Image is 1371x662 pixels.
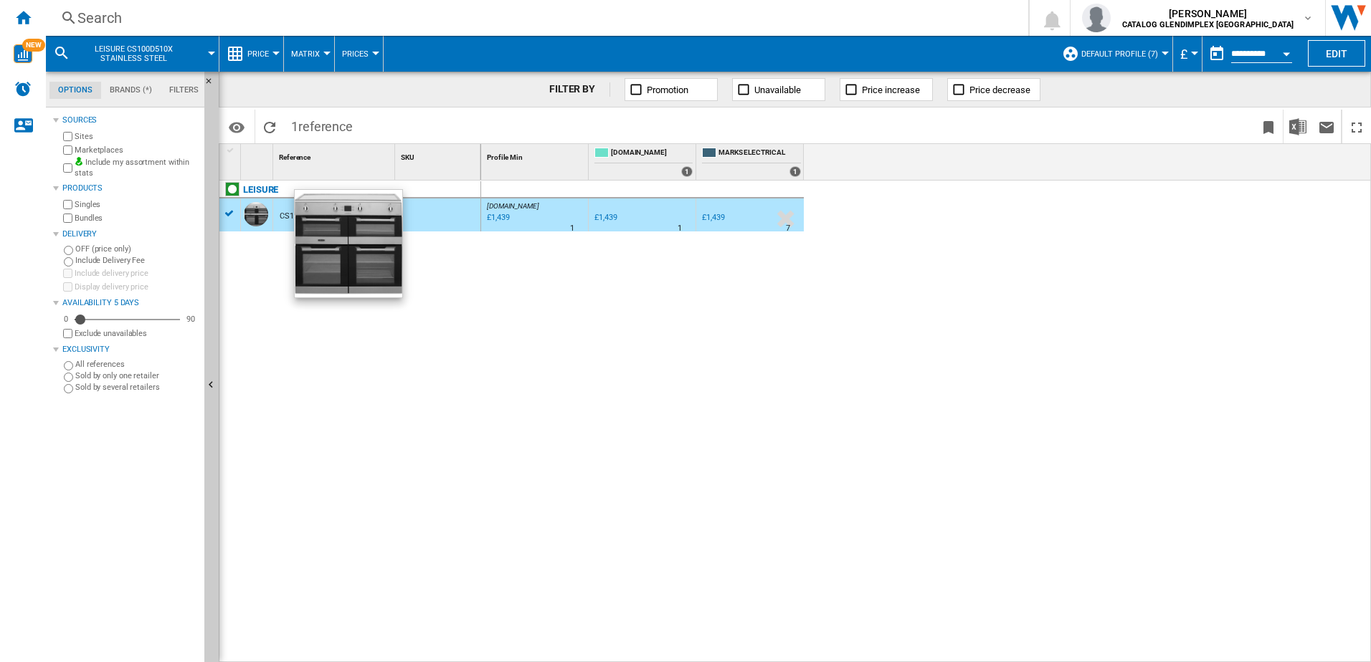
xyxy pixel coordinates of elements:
[1284,110,1312,143] button: Download in Excel
[487,202,539,210] span: [DOMAIN_NAME]
[291,49,320,59] span: Matrix
[161,82,207,99] md-tab-item: Filters
[485,211,509,225] div: Last updated : Thursday, 25 September 2025 12:01
[244,144,272,166] div: Sort None
[63,329,72,338] input: Display delivery price
[62,183,199,194] div: Products
[342,36,376,72] button: Prices
[276,144,394,166] div: Sort None
[592,211,617,225] div: £1,439
[63,269,72,278] input: Include delivery price
[76,36,206,72] button: LEISURE CS100D510X STAINLESS STEEL
[1081,49,1158,59] span: Default profile (7)
[49,82,101,99] md-tab-item: Options
[702,213,724,222] div: £1,439
[1308,40,1365,67] button: Edit
[75,282,199,292] label: Display delivery price
[291,36,327,72] button: Matrix
[718,148,801,160] span: MARKS ELECTRICAL
[64,384,73,393] input: Sold by several retailers
[204,72,222,97] button: Hide
[754,85,801,95] span: Unavailable
[1289,118,1306,135] img: excel-24x24.png
[75,268,199,279] label: Include delivery price
[62,344,199,355] div: Exclusivity
[678,221,682,236] div: Delivery Time : 1 day
[64,246,73,255] input: OFF (price only)
[75,199,199,210] label: Singles
[255,110,284,143] button: Reload
[401,153,414,161] span: SKU
[183,314,199,325] div: 90
[1081,36,1165,72] button: Default profile (7)
[75,131,199,142] label: Sites
[484,144,588,166] div: Profile Min Sort None
[64,361,73,370] input: All references
[484,144,588,166] div: Sort None
[1312,110,1341,143] button: Send this report by email
[75,213,199,224] label: Bundles
[284,110,360,140] span: 1
[77,8,991,28] div: Search
[75,255,199,266] label: Include Delivery Fee
[592,144,696,180] div: [DOMAIN_NAME] 1 offers sold by AO.COM
[76,44,191,63] span: LEISURE CS100D510X STAINLESS STEEL
[840,78,933,101] button: Price increase
[625,78,718,101] button: Promotion
[1122,6,1294,21] span: [PERSON_NAME]
[298,119,353,134] span: reference
[62,229,199,240] div: Delivery
[1122,20,1294,29] b: CATALOG GLENDIMPLEX [GEOGRAPHIC_DATA]
[63,159,72,177] input: Include my assortment within stats
[1180,47,1187,62] span: £
[1254,110,1283,143] button: Bookmark this report
[969,85,1030,95] span: Price decrease
[732,78,825,101] button: Unavailable
[398,144,480,166] div: SKU Sort None
[22,39,45,52] span: NEW
[570,221,574,236] div: Delivery Time : 1 day
[63,145,72,155] input: Marketplaces
[947,78,1040,101] button: Price decrease
[786,221,790,236] div: Delivery Time : 7 days
[1342,110,1371,143] button: Maximize
[222,114,251,140] button: Options
[342,49,369,59] span: Prices
[1202,39,1231,68] button: md-calendar
[75,157,199,179] label: Include my assortment within stats
[280,200,392,233] div: CS100D510X STAINLESS STEEL
[647,85,688,95] span: Promotion
[64,257,73,267] input: Include Delivery Fee
[75,312,180,327] md-slider: Availability
[75,145,199,155] label: Marketplaces
[611,148,693,160] span: [DOMAIN_NAME]
[699,144,804,180] div: MARKS ELECTRICAL 1 offers sold by MARKS ELECTRICAL
[1173,36,1202,72] md-menu: Currency
[681,166,693,177] div: 1 offers sold by AO.COM
[75,370,199,381] label: Sold by only one retailer
[63,132,72,141] input: Sites
[1062,36,1165,72] div: Default profile (7)
[14,44,32,63] img: wise-card.svg
[53,36,212,72] div: LEISURE CS100D510X STAINLESS STEEL
[75,328,199,339] label: Exclude unavailables
[279,153,310,161] span: Reference
[62,297,199,309] div: Availability 5 Days
[227,36,276,72] div: Price
[75,244,199,254] label: OFF (price only)
[62,115,199,126] div: Sources
[63,200,72,209] input: Singles
[75,157,83,165] img: mysite-bg-18x18.png
[1082,4,1111,32] img: profile.jpg
[1180,36,1195,72] button: £
[549,82,610,97] div: FILTER BY
[1273,39,1299,64] button: Open calendar
[789,166,801,177] div: 1 offers sold by MARKS ELECTRICAL
[700,211,724,225] div: £1,439
[75,382,199,393] label: Sold by several retailers
[295,190,402,297] img: leisure_cs100d510x_ss_01.jpg
[63,282,72,292] input: Display delivery price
